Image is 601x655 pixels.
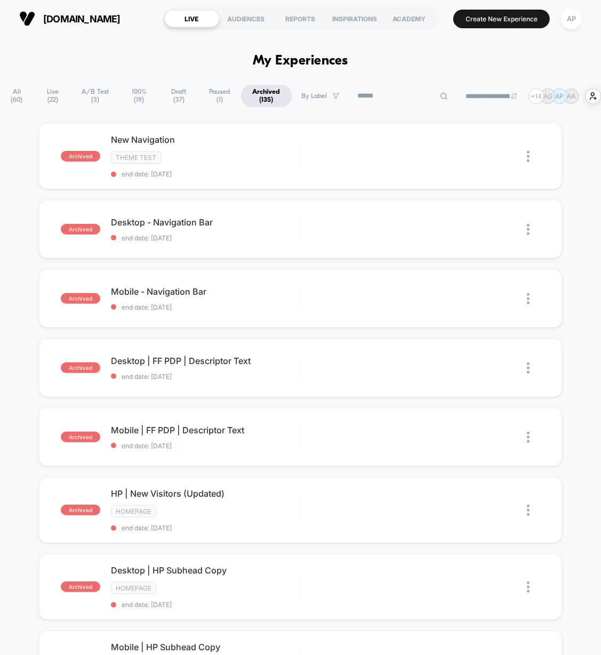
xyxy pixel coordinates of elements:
[35,85,71,107] span: Live ( 22 )
[120,85,158,107] span: 100% ( 19 )
[527,224,530,235] img: close
[528,88,544,104] div: + 14
[274,10,328,27] div: REPORTS
[111,355,300,366] span: Desktop | FF PDP | Descriptor Text
[527,581,530,593] img: close
[61,581,100,592] span: archived
[558,8,585,30] button: AP
[527,505,530,516] img: close
[111,642,300,652] span: Mobile | HP Subhead Copy
[219,10,274,27] div: AUDIENCES
[61,293,100,304] span: archived
[61,362,100,373] span: archived
[111,217,300,228] span: Desktop - Navigation Bar
[111,505,156,517] span: HOMEPAGE
[111,373,300,381] span: end date: [DATE]
[567,92,576,100] p: AA
[159,85,198,107] span: Draft ( 37 )
[200,85,239,107] span: Paused ( 1 )
[556,92,564,100] p: AP
[453,10,550,28] button: Create New Experience
[111,565,300,576] span: Desktop | HP Subhead Copy
[111,524,300,532] span: end date: [DATE]
[16,10,124,27] button: [DOMAIN_NAME]
[165,10,219,27] div: LIVE
[527,293,530,304] img: close
[111,442,300,450] span: end date: [DATE]
[111,170,300,178] span: end date: [DATE]
[111,234,300,242] span: end date: [DATE]
[19,11,35,27] img: Visually logo
[73,85,118,107] span: A/B Test ( 3 )
[111,151,161,164] span: Theme Test
[241,85,292,107] span: Archived ( 135 )
[527,432,530,443] img: close
[61,151,100,161] span: archived
[111,303,300,311] span: end date: [DATE]
[111,134,300,145] span: New Navigation
[111,488,300,499] span: HP | New Visitors (Updated)
[111,582,156,594] span: HOMEPAGE
[253,53,348,69] h1: My Experiences
[328,10,382,27] div: INSPIRATIONS
[382,10,437,27] div: ACADEMY
[111,425,300,435] span: Mobile | FF PDP | Descriptor Text
[111,601,300,609] span: end date: [DATE]
[511,93,517,99] img: end
[61,432,100,442] span: archived
[43,13,121,25] span: [DOMAIN_NAME]
[61,224,100,234] span: archived
[111,286,300,297] span: Mobile - Navigation Bar
[301,92,327,100] span: By Label
[527,151,530,162] img: close
[543,92,552,100] p: AG
[61,505,100,515] span: archived
[527,362,530,374] img: close
[561,9,582,29] div: AP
